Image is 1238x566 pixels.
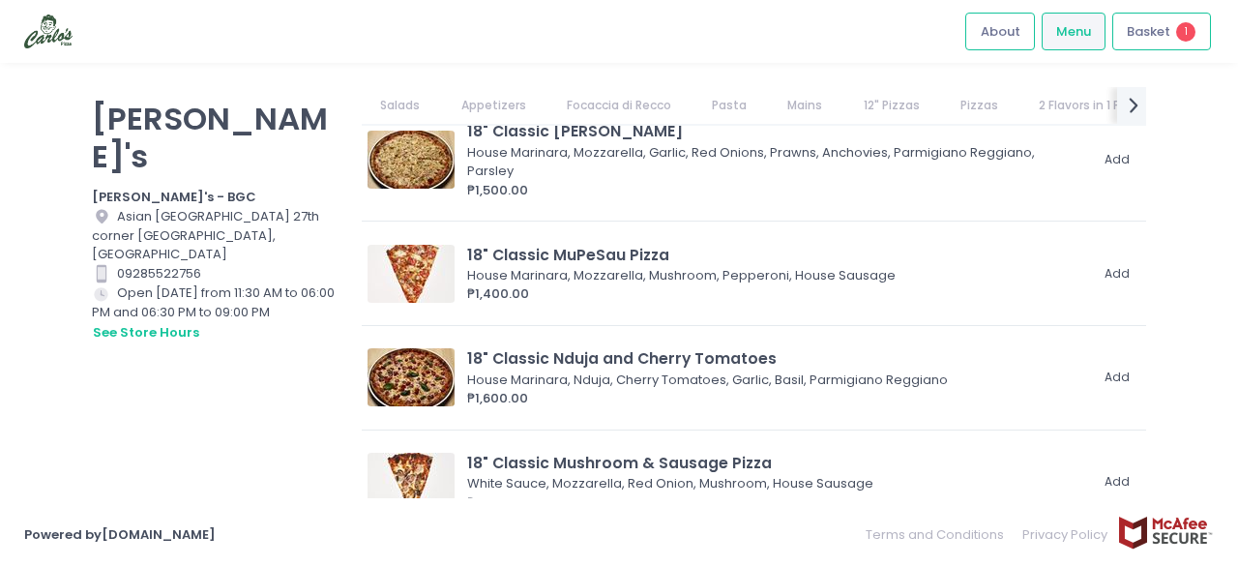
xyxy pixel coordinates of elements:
a: Terms and Conditions [866,516,1014,553]
div: 18" Classic Nduja and Cherry Tomatoes [467,347,1087,370]
a: Focaccia di Recco [547,87,690,124]
div: House Marinara, Nduja, Cherry Tomatoes, Garlic, Basil, Parmigiano Reggiano [467,371,1081,390]
div: House Marinara, Mozzarella, Garlic, Red Onions, Prawns, Anchovies, Parmigiano Reggiano, Parsley [467,143,1081,181]
div: ₱1,600.00 [467,389,1087,408]
a: Mains [769,87,841,124]
button: Add [1094,257,1140,289]
img: 18" Classic Mushroom & Sausage Pizza [368,453,455,511]
div: White Sauce, Mozzarella, Red Onion, Mushroom, House Sausage [467,474,1081,493]
span: About [981,22,1020,42]
img: mcafee-secure [1117,516,1214,550]
a: Menu [1042,13,1106,49]
span: 1 [1176,22,1195,42]
img: 18" Classic Nduja and Cherry Tomatoes [368,348,455,406]
div: Open [DATE] from 11:30 AM to 06:00 PM and 06:30 PM to 09:00 PM [92,283,338,343]
div: ₱1,400.00 [467,284,1087,304]
a: Privacy Policy [1014,516,1118,553]
a: Salads [362,87,439,124]
a: Pizzas [941,87,1017,124]
div: 18" Classic MuPeSau Pizza [467,244,1087,266]
span: Menu [1056,22,1091,42]
span: Basket [1127,22,1170,42]
button: Add [1094,144,1140,176]
a: 12" Pizzas [844,87,938,124]
div: 09285522756 [92,264,338,283]
img: 18" Classic Selena Pizza [368,131,455,189]
img: logo [24,15,73,48]
b: [PERSON_NAME]'s - BGC [92,188,256,206]
a: Appetizers [442,87,545,124]
button: Add [1094,362,1140,394]
a: 2 Flavors in 1 Pizza [1020,87,1164,124]
img: 18" Classic MuPeSau Pizza [368,245,455,303]
div: House Marinara, Mozzarella, Mushroom, Pepperoni, House Sausage [467,266,1081,285]
div: 18" Classic [PERSON_NAME] [467,120,1087,142]
button: Add [1094,466,1140,498]
a: Powered by[DOMAIN_NAME] [24,525,216,544]
a: About [965,13,1035,49]
p: [PERSON_NAME]'s [92,100,338,175]
div: 18" Classic Mushroom & Sausage Pizza [467,452,1087,474]
button: see store hours [92,322,200,343]
div: Asian [GEOGRAPHIC_DATA] 27th corner [GEOGRAPHIC_DATA], [GEOGRAPHIC_DATA] [92,207,338,264]
div: ₱1,400.00 [467,493,1087,513]
div: ₱1,500.00 [467,181,1087,200]
a: Pasta [693,87,766,124]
